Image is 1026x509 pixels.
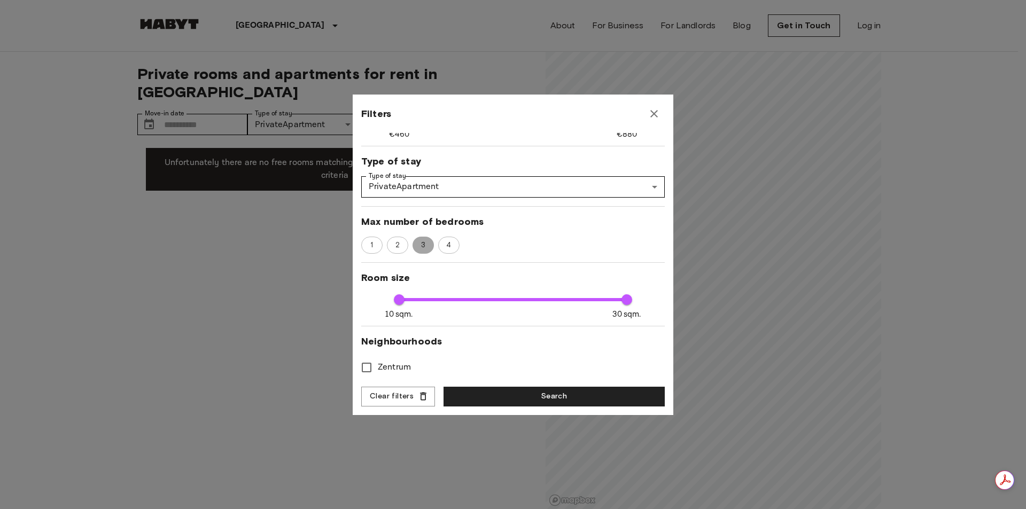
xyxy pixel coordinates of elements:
span: 10 sqm. [385,309,413,320]
span: €880 [617,129,638,140]
span: Filters [361,107,391,120]
span: 1 [364,240,379,250]
span: Neighbourhoods [361,335,665,348]
span: Zentrum [378,361,411,374]
div: 4 [438,237,460,254]
span: €460 [389,129,410,140]
span: Room size [361,271,665,284]
div: 3 [413,237,434,254]
span: 3 [415,240,432,250]
div: PrivateApartment [361,176,665,198]
button: Search [444,387,665,406]
span: Max number of bedrooms [361,215,665,228]
div: 1 [361,237,383,254]
label: Type of stay [369,171,406,181]
span: 30 sqm. [612,309,641,320]
button: Clear filters [361,387,435,406]
span: 2 [390,240,406,250]
span: Type of stay [361,155,665,168]
span: 4 [440,240,457,250]
div: 2 [387,237,408,254]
